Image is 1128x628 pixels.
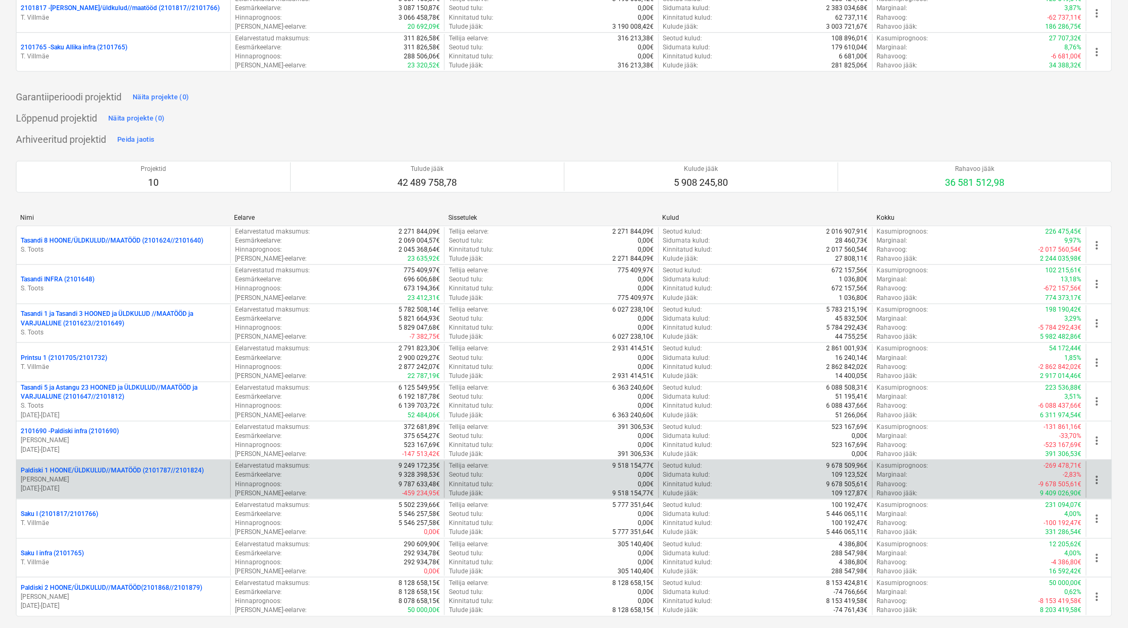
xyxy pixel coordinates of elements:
[21,4,220,13] p: 2101817 - [PERSON_NAME]/üldkulud//maatööd (2101817//2101766)
[449,61,483,70] p: Tulude jääk :
[449,354,483,363] p: Seotud tulu :
[1091,278,1104,290] span: more_vert
[235,43,282,52] p: Eesmärkeelarve :
[638,275,654,284] p: 0,00€
[663,344,702,353] p: Seotud kulud :
[449,372,483,381] p: Tulude jääk :
[1049,34,1082,43] p: 27 707,32€
[1046,266,1082,275] p: 102 215,61€
[398,245,440,254] p: 2 045 368,64€
[407,411,440,420] p: 52 484,06€
[1091,512,1104,525] span: more_vert
[449,34,489,43] p: Tellija eelarve :
[663,401,713,410] p: Kinnitatud kulud :
[1046,383,1082,392] p: 223 536,88€
[235,275,282,284] p: Eesmärkeelarve :
[141,176,166,189] p: 10
[832,43,868,52] p: 179 610,04€
[235,332,307,341] p: [PERSON_NAME]-eelarve :
[1040,372,1082,381] p: 2 917 014,46€
[21,328,226,337] p: S. Toots
[398,344,440,353] p: 2 791 823,30€
[1040,254,1082,263] p: 2 244 035,98€
[449,294,483,303] p: Tulude jääk :
[21,43,127,52] p: 2101765 - Saku Allika infra (2101765)
[877,284,908,293] p: Rahavoog :
[877,363,908,372] p: Rahavoog :
[877,13,908,22] p: Rahavoog :
[827,22,868,31] p: 3 003 721,67€
[235,13,282,22] p: Hinnaprognoos :
[235,294,307,303] p: [PERSON_NAME]-eelarve :
[21,363,226,372] p: T. Villmäe
[235,61,307,70] p: [PERSON_NAME]-eelarve :
[449,227,489,236] p: Tellija eelarve :
[410,332,440,341] p: -7 382,75€
[398,227,440,236] p: 2 271 844,09€
[638,284,654,293] p: 0,00€
[877,383,929,392] p: Kasumiprognoos :
[1091,590,1104,603] span: more_vert
[407,61,440,70] p: 23 320,52€
[836,236,868,245] p: 28 460,73€
[613,254,654,263] p: 2 271 844,09€
[407,254,440,263] p: 23 635,92€
[21,13,226,22] p: T. Villmäe
[638,13,654,22] p: 0,00€
[21,583,202,592] p: Paldiski 2 HOONE/ÜLDKULUD//MAATÖÖD(2101868//2101879)
[21,519,226,528] p: T. Villmäe
[613,411,654,420] p: 6 363 240,60€
[449,4,483,13] p: Seotud tulu :
[674,165,728,174] p: Kulude jääk
[449,411,483,420] p: Tulude jääk :
[398,401,440,410] p: 6 139 703,72€
[21,601,226,610] p: [DATE] - [DATE]
[21,354,107,363] p: Printsu 1 (2101705/2101732)
[21,484,226,493] p: [DATE] - [DATE]
[21,427,119,436] p: 2101690 - Paldiski infra (2101690)
[21,549,226,567] div: Saku I infra (2101765)T. Villmäe
[16,91,122,104] p: Garantiiperioodi projektid
[663,34,702,43] p: Seotud kulud :
[21,592,226,601] p: [PERSON_NAME]
[877,22,918,31] p: Rahavoo jääk :
[836,372,868,381] p: 14 400,05€
[877,275,908,284] p: Marginaal :
[235,323,282,332] p: Hinnaprognoos :
[21,275,226,293] div: Tasandi INFRA (2101648)S. Toots
[449,363,493,372] p: Kinnitatud tulu :
[618,294,654,303] p: 775 409,97€
[618,34,654,43] p: 316 213,38€
[618,423,654,432] p: 391 306,53€
[16,133,106,146] p: Arhiveeritud projektid
[1046,294,1082,303] p: 774 373,17€
[827,383,868,392] p: 6 088 508,31€
[407,372,440,381] p: 22 787,19€
[21,558,226,567] p: T. Villmäe
[449,332,483,341] p: Tulude jääk :
[21,401,226,410] p: S. Toots
[235,245,282,254] p: Hinnaprognoos :
[663,423,702,432] p: Seotud kulud :
[235,314,282,323] p: Eesmärkeelarve :
[832,61,868,70] p: 281 825,06€
[877,245,908,254] p: Rahavoog :
[663,266,702,275] p: Seotud kulud :
[1044,284,1082,293] p: -672 157,56€
[827,245,868,254] p: 2 017 560,54€
[663,61,699,70] p: Kulude jääk :
[827,401,868,410] p: 6 088 437,66€
[1091,395,1104,408] span: more_vert
[448,214,654,221] div: Sissetulek
[663,22,699,31] p: Kulude jääk :
[618,266,654,275] p: 775 409,97€
[839,294,868,303] p: 1 036,80€
[613,305,654,314] p: 6 027 238,10€
[836,354,868,363] p: 16 240,14€
[398,305,440,314] p: 5 782 508,14€
[827,344,868,353] p: 2 861 001,93€
[449,43,483,52] p: Seotud tulu :
[1040,332,1082,341] p: 5 982 482,86€
[235,354,282,363] p: Eesmärkeelarve :
[235,372,307,381] p: [PERSON_NAME]-eelarve :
